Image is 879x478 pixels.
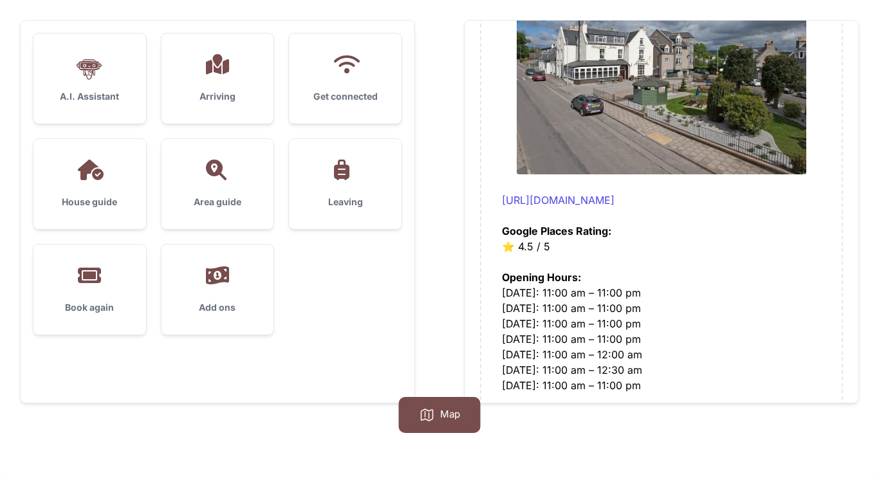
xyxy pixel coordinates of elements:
[440,407,460,423] p: Map
[54,196,125,208] h3: House guide
[502,254,821,393] div: [DATE]: 11:00 am – 11:00 pm [DATE]: 11:00 am – 11:00 pm [DATE]: 11:00 am – 11:00 pm [DATE]: 11:00...
[162,33,274,124] a: Arriving
[54,301,125,314] h3: Book again
[182,90,254,103] h3: Arriving
[289,33,402,124] a: Get connected
[182,301,254,314] h3: Add ons
[310,90,381,103] h3: Get connected
[162,139,274,229] a: Area guide
[502,192,821,254] div: ⭐️ 4.5 / 5
[33,139,146,229] a: House guide
[502,225,611,237] strong: Google Places Rating:
[502,194,615,207] a: [URL][DOMAIN_NAME]
[182,196,254,208] h3: Area guide
[289,139,402,229] a: Leaving
[54,90,125,103] h3: A.I. Assistant
[33,33,146,124] a: A.I. Assistant
[33,244,146,335] a: Book again
[502,271,581,284] strong: Opening Hours:
[310,196,381,208] h3: Leaving
[162,244,274,335] a: Add ons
